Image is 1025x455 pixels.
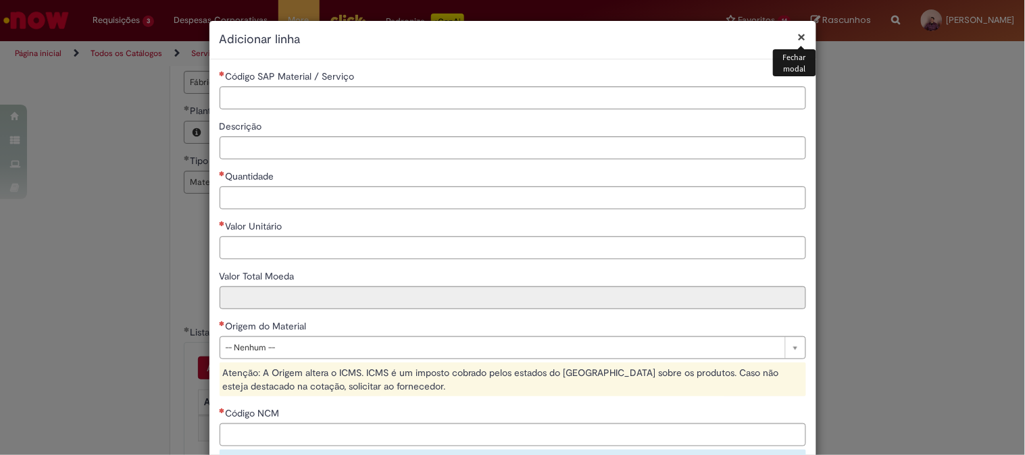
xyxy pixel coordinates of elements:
input: Valor Total Moeda [220,286,806,309]
span: Origem do Material [226,320,309,332]
span: Descrição [220,120,265,132]
span: Necessários [220,221,226,226]
input: Código NCM [220,423,806,446]
span: Quantidade [226,170,277,182]
span: Necessários [220,321,226,326]
span: Necessários [220,71,226,76]
span: Necessários [220,408,226,413]
input: Quantidade [220,186,806,209]
input: Código SAP Material / Serviço [220,86,806,109]
h2: Adicionar linha [220,31,806,49]
input: Valor Unitário [220,236,806,259]
span: -- Nenhum -- [226,337,778,358]
span: Código SAP Material / Serviço [226,70,357,82]
div: Atenção: A Origem altera o ICMS. ICMS é um imposto cobrado pelos estados do [GEOGRAPHIC_DATA] sob... [220,363,806,396]
span: Necessários [220,171,226,176]
input: Descrição [220,136,806,159]
span: Código NCM [226,407,282,419]
span: Valor Unitário [226,220,285,232]
span: Somente leitura - Valor Total Moeda [220,270,297,282]
div: Fechar modal [773,49,816,76]
button: Fechar modal [798,30,806,44]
